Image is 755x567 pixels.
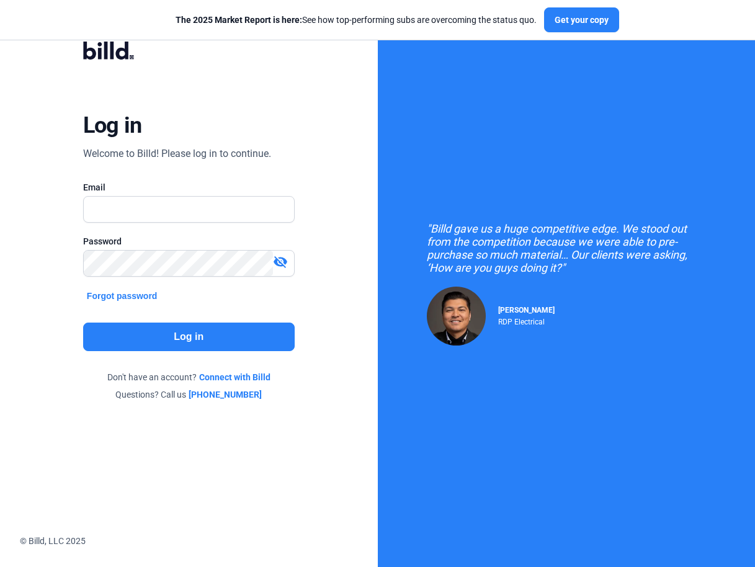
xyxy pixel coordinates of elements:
[427,222,706,274] div: "Billd gave us a huge competitive edge. We stood out from the competition because we were able to...
[544,7,619,32] button: Get your copy
[83,289,161,303] button: Forgot password
[176,14,537,26] div: See how top-performing subs are overcoming the status quo.
[83,112,142,139] div: Log in
[83,323,295,351] button: Log in
[498,306,555,315] span: [PERSON_NAME]
[176,15,302,25] span: The 2025 Market Report is here:
[189,388,262,401] a: [PHONE_NUMBER]
[498,315,555,326] div: RDP Electrical
[83,181,295,194] div: Email
[83,146,271,161] div: Welcome to Billd! Please log in to continue.
[83,371,295,383] div: Don't have an account?
[199,371,270,383] a: Connect with Billd
[83,235,295,248] div: Password
[427,287,486,346] img: Raul Pacheco
[83,388,295,401] div: Questions? Call us
[273,254,288,269] mat-icon: visibility_off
